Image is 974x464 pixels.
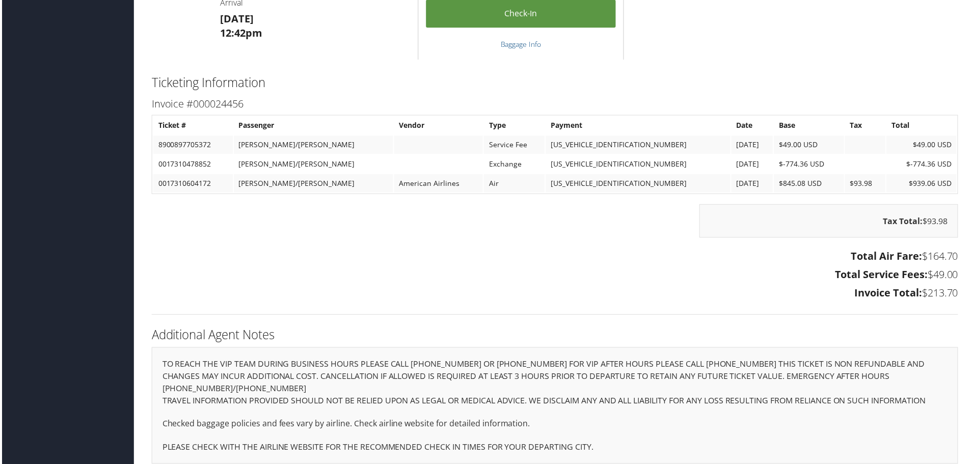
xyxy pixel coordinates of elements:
[152,156,232,174] td: 0017310478852
[888,156,959,174] td: $-774.36 USD
[161,396,950,410] p: TRAVEL INFORMATION PROVIDED SHOULD NOT BE RELIED UPON AS LEGAL OR MEDICAL ADVICE. WE DISCLAIM ANY...
[161,419,950,432] p: Checked baggage policies and fees vary by airline. Check airline website for detailed information.
[733,137,774,155] td: [DATE]
[152,175,232,194] td: 0017310604172
[150,327,960,345] h2: Additional Agent Notes
[219,12,253,26] strong: [DATE]
[888,137,959,155] td: $49.00 USD
[150,269,960,283] h3: $49.00
[847,175,888,194] td: $93.98
[775,175,846,194] td: $845.08 USD
[161,443,950,456] p: PLEASE CHECK WITH THE AIRLINE WEBSITE FOR THE RECOMMENDED CHECK IN TIMES FOR YOUR DEPARTING CITY.
[546,156,732,174] td: [US_VEHICLE_IDENTIFICATION_NUMBER]
[888,117,959,135] th: Total
[394,117,483,135] th: Vendor
[484,137,545,155] td: Service Fee
[233,175,393,194] td: [PERSON_NAME]/[PERSON_NAME]
[853,251,924,264] strong: Total Air Fare:
[836,269,930,283] strong: Total Service Fees:
[484,156,545,174] td: Exchange
[233,156,393,174] td: [PERSON_NAME]/[PERSON_NAME]
[733,156,774,174] td: [DATE]
[775,117,846,135] th: Base
[233,117,393,135] th: Passenger
[152,137,232,155] td: 8900897705372
[546,117,732,135] th: Payment
[233,137,393,155] td: [PERSON_NAME]/[PERSON_NAME]
[484,117,545,135] th: Type
[150,287,960,302] h3: $213.70
[219,26,261,40] strong: 12:42pm
[501,40,542,49] a: Baggage Info
[888,175,959,194] td: $939.06 USD
[546,137,732,155] td: [US_VEHICLE_IDENTIFICATION_NUMBER]
[856,287,924,301] strong: Invoice Total:
[152,117,232,135] th: Ticket #
[733,117,774,135] th: Date
[150,97,960,112] h3: Invoice #000024456
[546,175,732,194] td: [US_VEHICLE_IDENTIFICATION_NUMBER]
[394,175,483,194] td: American Airlines
[733,175,774,194] td: [DATE]
[847,117,888,135] th: Tax
[885,216,925,228] strong: Tax Total:
[150,251,960,265] h3: $164.70
[700,205,960,239] div: $93.98
[484,175,545,194] td: Air
[150,74,960,92] h2: Ticketing Information
[775,156,846,174] td: $-774.36 USD
[775,137,846,155] td: $49.00 USD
